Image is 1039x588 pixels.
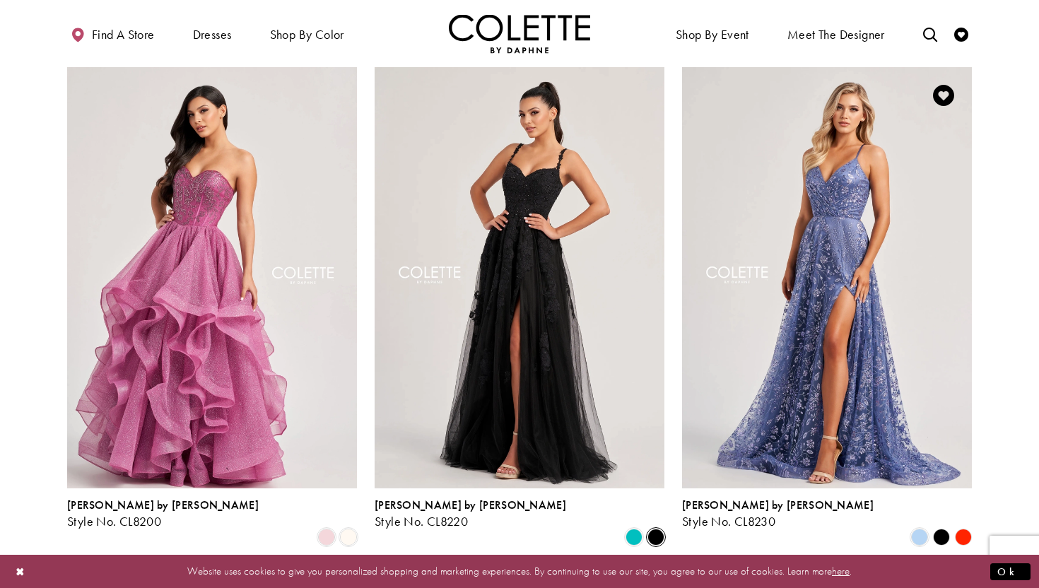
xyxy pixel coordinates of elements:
[67,498,259,512] span: [PERSON_NAME] by [PERSON_NAME]
[375,498,566,512] span: [PERSON_NAME] by [PERSON_NAME]
[266,14,348,53] span: Shop by color
[951,14,972,53] a: Check Wishlist
[8,559,33,584] button: Close Dialog
[784,14,888,53] a: Meet the designer
[787,28,885,42] span: Meet the designer
[832,564,850,578] a: here
[449,14,590,53] a: Visit Home Page
[67,499,259,529] div: Colette by Daphne Style No. CL8200
[67,14,158,53] a: Find a store
[193,28,232,42] span: Dresses
[626,529,642,546] i: Jade
[672,14,753,53] span: Shop By Event
[318,529,335,546] i: Pink Lily
[449,14,590,53] img: Colette by Daphne
[682,499,874,529] div: Colette by Daphne Style No. CL8230
[67,67,357,488] a: Visit Colette by Daphne Style No. CL8200 Page
[682,498,874,512] span: [PERSON_NAME] by [PERSON_NAME]
[955,529,972,546] i: Scarlet
[682,67,972,488] a: Visit Colette by Daphne Style No. CL8230 Page
[67,513,161,529] span: Style No. CL8200
[340,529,357,546] i: Diamond White
[375,499,566,529] div: Colette by Daphne Style No. CL8220
[270,28,344,42] span: Shop by color
[189,14,235,53] span: Dresses
[375,513,468,529] span: Style No. CL8220
[929,81,958,110] a: Add to Wishlist
[682,513,775,529] span: Style No. CL8230
[647,529,664,546] i: Black
[375,67,664,488] a: Visit Colette by Daphne Style No. CL8220 Page
[92,28,155,42] span: Find a store
[920,14,941,53] a: Toggle search
[102,562,937,581] p: Website uses cookies to give you personalized shopping and marketing experiences. By continuing t...
[990,563,1031,580] button: Submit Dialog
[676,28,749,42] span: Shop By Event
[911,529,928,546] i: Periwinkle
[933,529,950,546] i: Black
